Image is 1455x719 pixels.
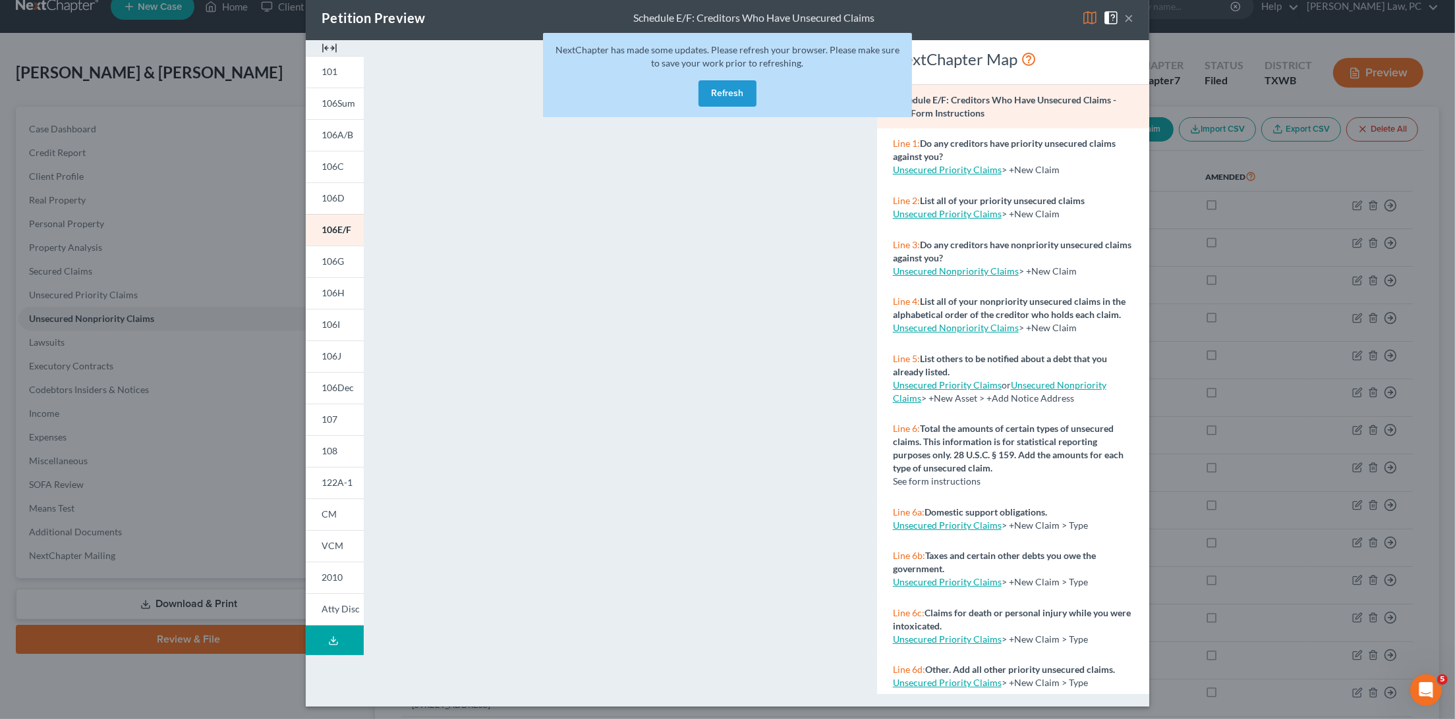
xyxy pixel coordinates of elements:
span: > +New Claim [1019,265,1077,277]
strong: Claims for death or personal injury while you were intoxicated. [893,607,1131,631]
span: Line 2: [893,195,920,206]
a: Unsecured Priority Claims [893,677,1002,688]
iframe: Intercom live chat [1410,674,1442,706]
span: Line 6d: [893,664,925,675]
span: 2010 [322,572,343,583]
img: expand-e0f6d898513216a626fdd78e52531dac95497ffd26381d4c15ee2fc46db09dca.svg [322,40,337,56]
strong: Taxes and certain other debts you owe the government. [893,550,1096,574]
a: Unsecured Nonpriority Claims [893,322,1019,333]
span: 106Dec [322,382,354,393]
span: 106H [322,287,345,298]
a: Unsecured Nonpriority Claims [893,265,1019,277]
div: Petition Preview [322,9,425,27]
a: Unsecured Priority Claims [893,208,1002,219]
a: 106Sum [306,88,364,119]
img: map-eea8200ae884c6f1103ae1953ef3d486a96c86aabb227e865a55264e3737af1f.svg [1082,10,1098,26]
span: 106E/F [322,224,351,235]
span: Line 6c: [893,607,925,618]
a: 106I [306,309,364,340]
span: NextChapter has made some updates. Please refresh your browser. Please make sure to save your wor... [556,44,899,68]
a: 107 [306,404,364,435]
span: > +New Claim > Type [1002,519,1088,531]
iframe: <object ng-attr-data='[URL][DOMAIN_NAME]' type='application/pdf' width='100%' height='975px'></ob... [387,51,853,693]
strong: List all of your nonpriority unsecured claims in the alphabetical order of the creditor who holds... [893,296,1126,320]
a: Unsecured Nonpriority Claims [893,379,1106,404]
span: Line 5: [893,353,920,364]
span: > +New Claim > Type [1002,633,1088,645]
a: Unsecured Priority Claims [893,633,1002,645]
span: 106G [322,255,344,267]
strong: Other. Add all other priority unsecured claims. [925,664,1115,675]
span: Line 6b: [893,550,925,561]
button: × [1124,10,1133,26]
strong: Total the amounts of certain types of unsecured claims. This information is for statistical repor... [893,423,1124,473]
span: VCM [322,540,343,551]
a: Unsecured Priority Claims [893,164,1002,175]
a: Atty Disc [306,593,364,626]
a: 106C [306,151,364,182]
span: 5 [1437,674,1448,685]
button: Refresh [699,80,756,107]
span: > +New Claim [1002,208,1060,219]
span: or [893,379,1011,390]
span: CM [322,508,337,519]
a: 108 [306,435,364,467]
strong: Schedule E/F: Creditors Who Have Unsecured Claims - Full Form Instructions [893,94,1116,119]
span: Line 6a: [893,506,925,518]
a: 106A/B [306,119,364,151]
a: Unsecured Priority Claims [893,519,1002,531]
strong: Do any creditors have priority unsecured claims against you? [893,138,1116,162]
a: Unsecured Priority Claims [893,576,1002,587]
span: 122A-1 [322,477,353,488]
span: 106J [322,350,341,361]
img: help-close-5ba153eb36485ed6c1ea00a893f15db1cb9b99d6cae46e1a8edb6c62d00a1a76.svg [1103,10,1119,26]
strong: Domestic support obligations. [925,506,1047,518]
span: 101 [322,66,337,77]
span: > +New Claim > Type [1002,576,1088,587]
strong: Do any creditors have nonpriority unsecured claims against you? [893,239,1131,263]
span: > +New Asset > +Add Notice Address [893,379,1106,404]
span: Line 4: [893,296,920,307]
a: 122A-1 [306,467,364,498]
a: 101 [306,56,364,88]
span: 106I [322,319,340,330]
span: 108 [322,445,337,456]
span: Line 6: [893,423,920,434]
a: 106J [306,340,364,372]
span: 106A/B [322,129,353,140]
a: Unsecured Priority Claims [893,379,1002,390]
span: See form instructions [893,475,981,487]
span: Line 1: [893,138,920,149]
a: VCM [306,530,364,562]
a: 106G [306,246,364,277]
a: 106E/F [306,214,364,246]
div: NextChapter Map [893,49,1133,70]
a: CM [306,498,364,530]
span: > +New Claim [1002,164,1060,175]
span: Line 3: [893,239,920,250]
a: 106Dec [306,372,364,404]
span: Atty Disc [322,603,360,614]
span: 106Sum [322,97,355,109]
strong: List others to be notified about a debt that you already listed. [893,353,1107,377]
span: 106C [322,161,344,172]
a: 2010 [306,562,364,593]
span: 107 [322,413,337,425]
a: 106H [306,277,364,309]
div: Schedule E/F: Creditors Who Have Unsecured Claims [633,11,874,26]
strong: List all of your priority unsecured claims [920,195,1085,206]
span: > +New Claim > Type [1002,677,1088,688]
span: > +New Claim [1019,322,1077,333]
span: 106D [322,192,345,203]
a: 106D [306,182,364,214]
